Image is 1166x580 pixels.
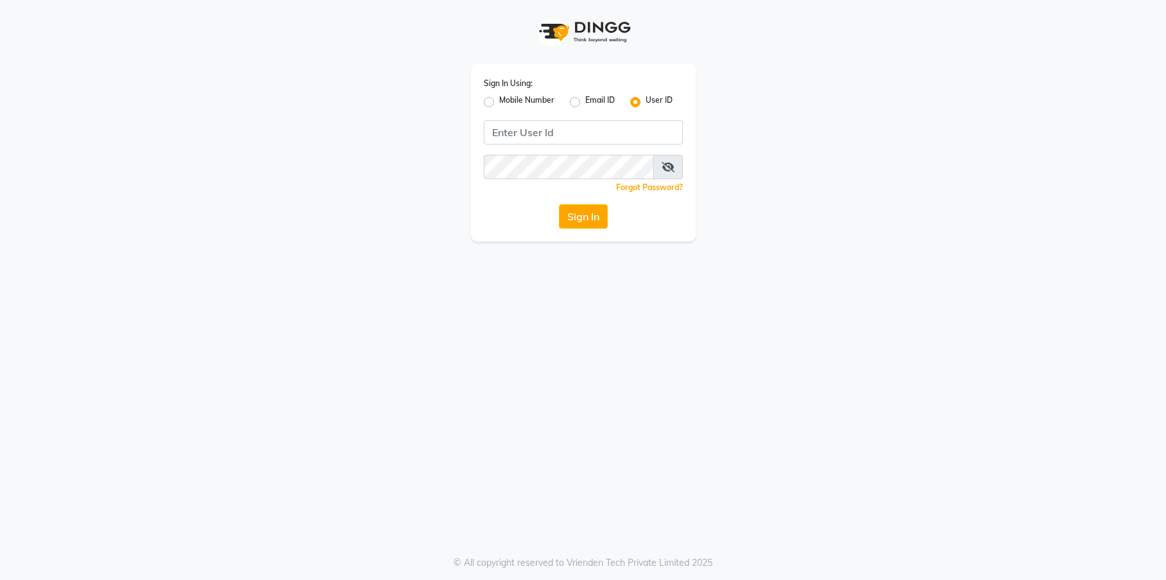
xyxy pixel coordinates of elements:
[484,155,654,179] input: Username
[484,78,533,89] label: Sign In Using:
[499,94,554,110] label: Mobile Number
[532,13,635,51] img: logo1.svg
[559,204,608,229] button: Sign In
[484,120,683,145] input: Username
[616,182,683,192] a: Forgot Password?
[585,94,615,110] label: Email ID
[646,94,673,110] label: User ID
